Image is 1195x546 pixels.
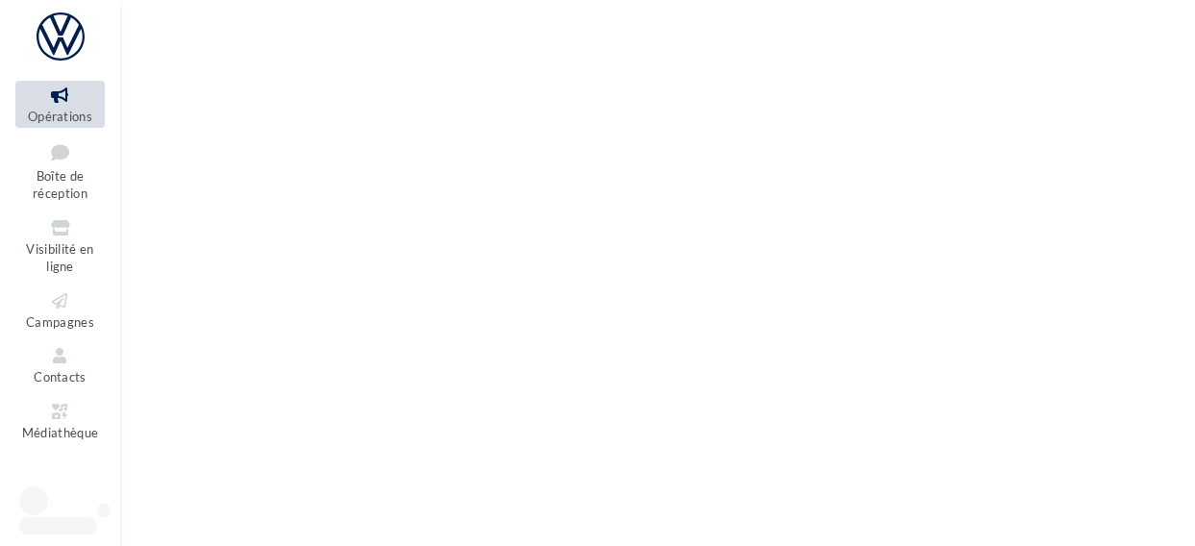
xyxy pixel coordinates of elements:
a: Campagnes [15,286,105,334]
a: Visibilité en ligne [15,213,105,279]
a: Contacts [15,341,105,388]
span: Visibilité en ligne [26,241,93,275]
span: Médiathèque [22,425,99,440]
a: Médiathèque [15,397,105,444]
span: Contacts [34,369,87,385]
span: Campagnes [26,314,94,330]
span: Boîte de réception [33,168,87,202]
a: Boîte de réception [15,136,105,206]
a: Opérations [15,81,105,128]
span: Opérations [28,109,92,124]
